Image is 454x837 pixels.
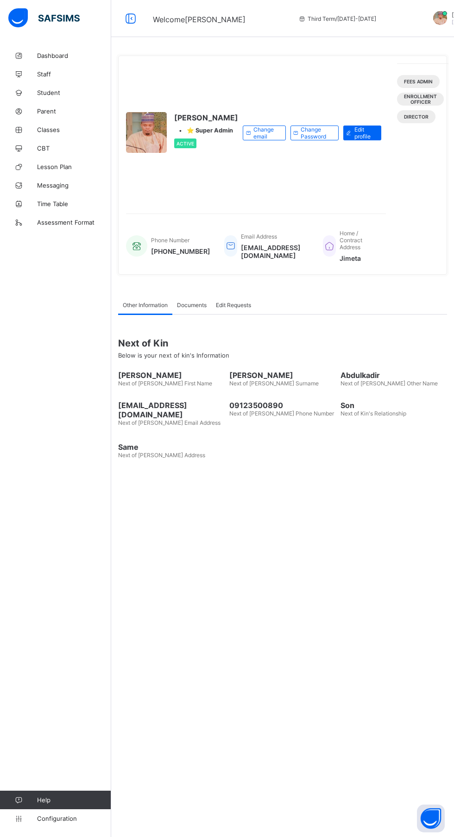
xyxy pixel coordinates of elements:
span: [PERSON_NAME] [174,113,238,122]
img: safsims [8,8,80,28]
span: Edit profile [354,126,374,140]
span: Next of Kin's Relationship [340,410,406,417]
span: Phone Number [151,237,189,244]
span: Documents [177,302,207,308]
span: Change email [253,126,278,140]
span: Enrollment Officer [404,94,437,105]
span: DIRECTOR [404,114,429,120]
span: [PERSON_NAME] [229,371,336,380]
span: 09123500890 [229,401,336,410]
span: Next of [PERSON_NAME] Other Name [340,380,438,387]
span: Active [177,141,194,146]
span: ⭐ Super Admin [187,127,233,134]
span: Time Table [37,200,111,208]
span: Next of [PERSON_NAME] Phone Number [229,410,334,417]
div: • [174,127,238,134]
span: Staff [37,70,111,78]
span: Welcome [PERSON_NAME] [153,15,246,24]
span: Assessment Format [37,219,111,226]
span: Next of [PERSON_NAME] Address [118,452,205,459]
span: [EMAIL_ADDRESS][DOMAIN_NAME] [118,401,225,419]
span: Fees Admin [404,79,433,84]
span: Below is your next of kin's Information [118,352,229,359]
span: [PERSON_NAME] [118,371,225,380]
span: Next of [PERSON_NAME] First Name [118,380,212,387]
span: Classes [37,126,111,133]
span: Next of Kin [118,338,447,349]
span: Email Address [241,233,277,240]
span: Other Information [123,302,168,308]
span: Next of [PERSON_NAME] Surname [229,380,319,387]
span: Lesson Plan [37,163,111,170]
span: Son [340,401,447,410]
span: [EMAIL_ADDRESS][DOMAIN_NAME] [241,244,309,259]
span: Configuration [37,815,111,822]
span: Same [118,442,225,452]
span: Change Password [301,126,331,140]
span: Dashboard [37,52,111,59]
span: Abdulkadir [340,371,447,380]
span: CBT [37,145,111,152]
span: Jimeta [340,254,377,262]
span: session/term information [298,15,376,22]
span: Home / Contract Address [340,230,362,251]
span: Parent [37,107,111,115]
span: Edit Requests [216,302,251,308]
span: Next of [PERSON_NAME] Email Address [118,419,221,426]
button: Open asap [417,805,445,832]
span: [PHONE_NUMBER] [151,247,210,255]
span: Help [37,796,111,804]
span: Student [37,89,111,96]
span: Messaging [37,182,111,189]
